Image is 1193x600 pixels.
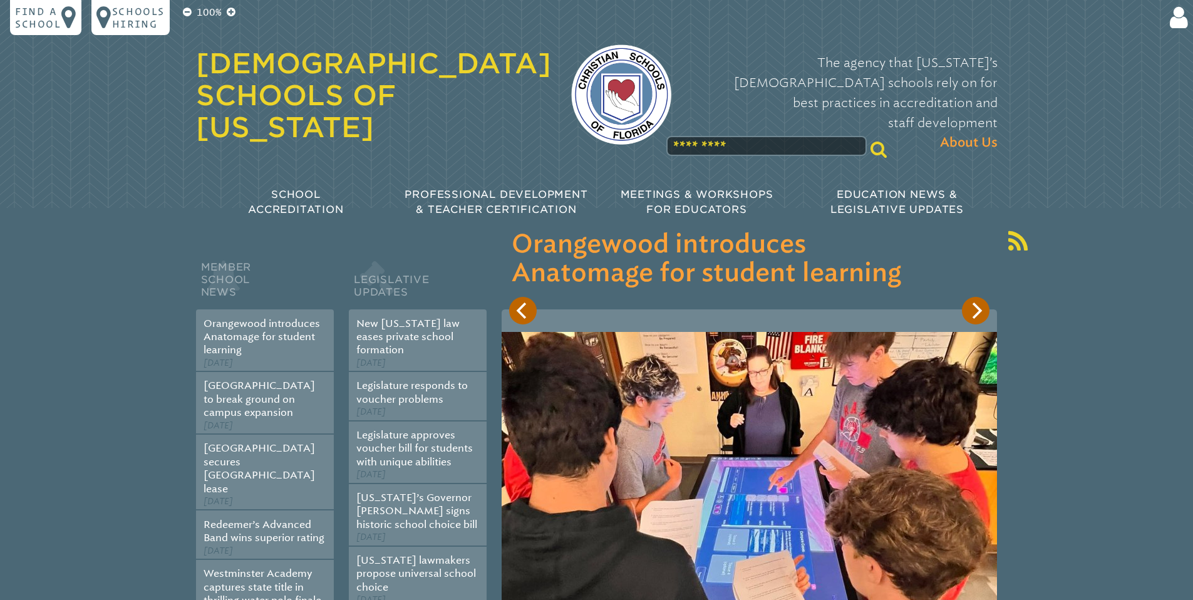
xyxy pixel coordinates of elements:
[196,258,334,309] h2: Member School News
[204,420,233,431] span: [DATE]
[204,442,315,494] a: [GEOGRAPHIC_DATA] secures [GEOGRAPHIC_DATA] lease
[512,230,987,288] h3: Orangewood introduces Anatomage for student learning
[204,519,324,544] a: Redeemer’s Advanced Band wins superior rating
[356,318,460,356] a: New [US_STATE] law eases private school formation
[940,133,998,153] span: About Us
[691,53,998,153] p: The agency that [US_STATE]’s [DEMOGRAPHIC_DATA] schools rely on for best practices in accreditati...
[356,358,386,368] span: [DATE]
[196,47,551,143] a: [DEMOGRAPHIC_DATA] Schools of [US_STATE]
[509,297,537,324] button: Previous
[621,189,773,215] span: Meetings & Workshops for Educators
[204,318,320,356] a: Orangewood introduces Anatomage for student learning
[112,5,165,30] p: Schools Hiring
[356,554,476,593] a: [US_STATE] lawmakers propose universal school choice
[204,546,233,556] span: [DATE]
[356,380,468,405] a: Legislature responds to voucher problems
[248,189,343,215] span: School Accreditation
[962,297,989,324] button: Next
[830,189,964,215] span: Education News & Legislative Updates
[356,492,477,530] a: [US_STATE]’s Governor [PERSON_NAME] signs historic school choice bill
[356,532,386,542] span: [DATE]
[571,44,671,145] img: csf-logo-web-colors.png
[356,469,386,480] span: [DATE]
[356,406,386,417] span: [DATE]
[356,429,473,468] a: Legislature approves voucher bill for students with unique abilities
[204,496,233,507] span: [DATE]
[15,5,61,30] p: Find a school
[204,358,233,368] span: [DATE]
[194,5,224,20] p: 100%
[405,189,587,215] span: Professional Development & Teacher Certification
[204,380,315,418] a: [GEOGRAPHIC_DATA] to break ground on campus expansion
[349,258,487,309] h2: Legislative Updates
